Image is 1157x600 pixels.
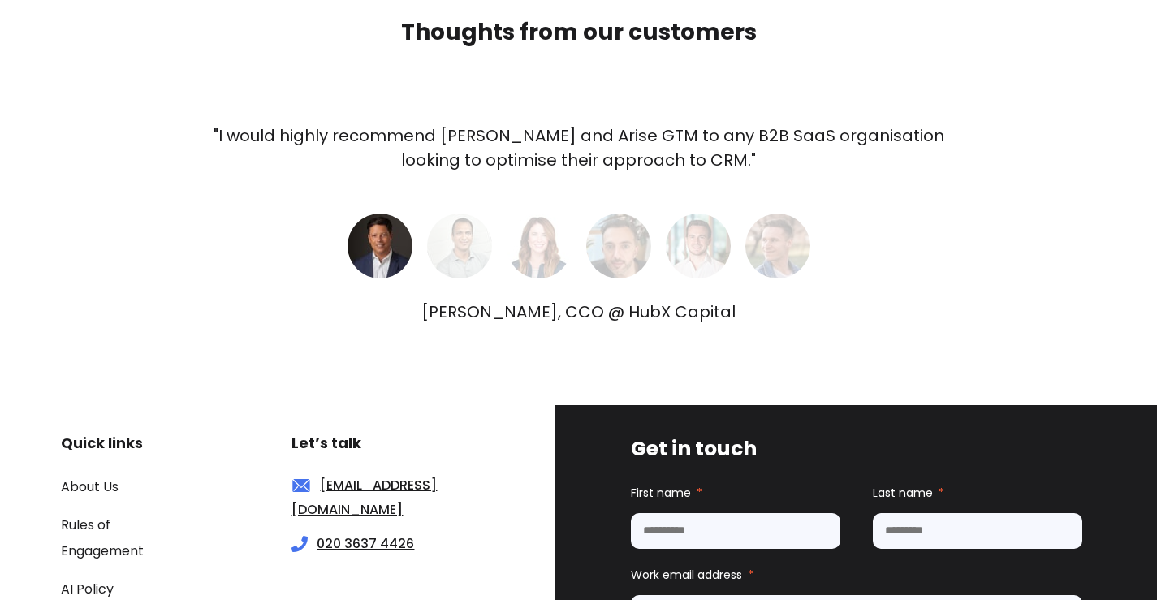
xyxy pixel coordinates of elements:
img: Markku Vuorinen, Head of Demand Generation @ Contractbook [745,214,810,278]
img: James Hodgson, UK CEO @ 300Brains [666,214,731,278]
span: Last name [873,485,933,501]
a: AI Policy [61,580,114,598]
span: Work email address [631,567,742,583]
img: Ray de Silva [348,214,412,278]
a: [EMAIL_ADDRESS][DOMAIN_NAME] [291,476,437,519]
h2: Thoughts from our customers [205,17,952,48]
h3: Let’s talk [291,431,478,455]
img: Sameer Bhatia [427,214,492,278]
h3: Get in touch [631,434,1082,464]
img: Jody Leon, VP of Marketing DSMN8 [586,214,651,278]
p: "I would highly recommend [PERSON_NAME] and Arise GTM to any B2B SaaS organisation looking to opt... [205,123,952,172]
img: Heidi Humphries [507,214,572,278]
h3: Quick links [61,431,194,455]
div: [PERSON_NAME], CCO @ HubX Capital [205,300,952,324]
a: 020 3637 4426 [317,534,414,553]
a: About Us [61,477,119,496]
span: First name [631,485,691,501]
a: Rules of Engagement [61,516,144,560]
